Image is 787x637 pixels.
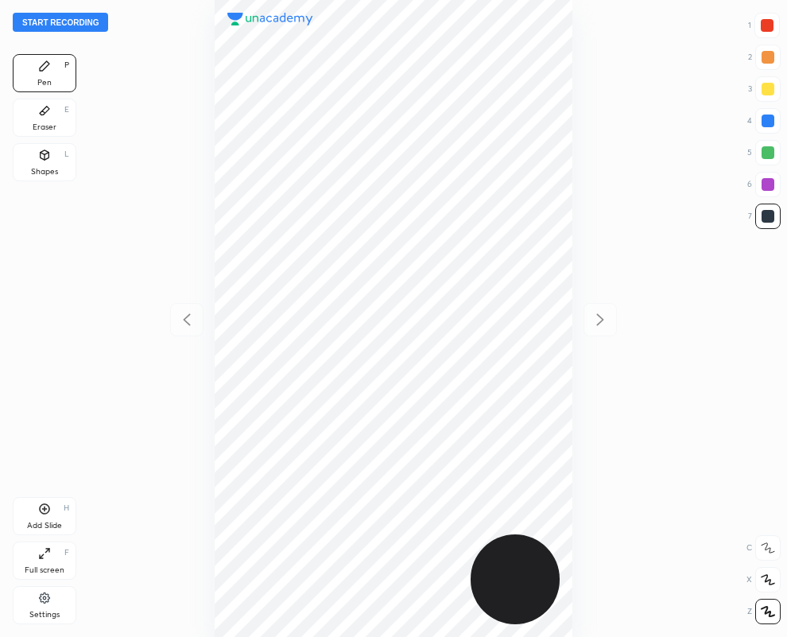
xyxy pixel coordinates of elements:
[31,168,58,176] div: Shapes
[25,566,64,574] div: Full screen
[64,150,69,158] div: L
[37,79,52,87] div: Pen
[748,45,781,70] div: 2
[748,13,780,38] div: 1
[747,140,781,165] div: 5
[64,504,69,512] div: H
[748,76,781,102] div: 3
[64,106,69,114] div: E
[747,108,781,134] div: 4
[227,13,313,25] img: logo.38c385cc.svg
[64,61,69,69] div: P
[747,599,781,624] div: Z
[29,611,60,619] div: Settings
[27,522,62,530] div: Add Slide
[33,123,56,131] div: Eraser
[64,549,69,557] div: F
[746,567,781,592] div: X
[13,13,108,32] button: Start recording
[747,172,781,197] div: 6
[746,535,781,561] div: C
[748,204,781,229] div: 7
